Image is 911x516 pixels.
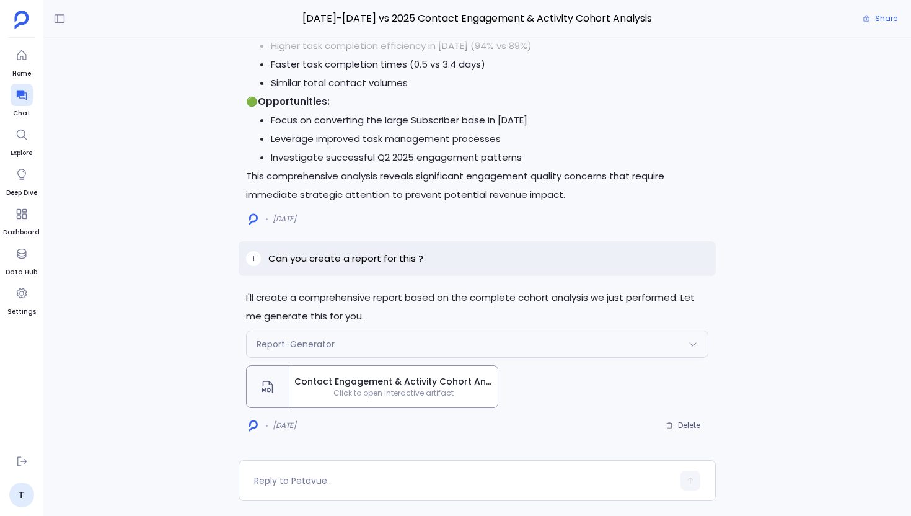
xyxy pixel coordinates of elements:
[246,92,708,111] p: 🟢
[11,84,33,118] a: Chat
[11,148,33,158] span: Explore
[271,148,708,167] li: Investigate successful Q2 2025 engagement patterns
[875,14,897,24] span: Share
[268,251,423,266] p: Can you create a report for this ?
[246,365,498,408] button: Contact Engagement & Activity Cohort Analysis Report: [DATE]-[DATE] vs 2025Click to open interact...
[257,338,335,350] span: Report-Generator
[3,228,40,238] span: Dashboard
[271,55,708,74] li: Faster task completion times (0.5 vs 3.4 days)
[7,307,36,317] span: Settings
[246,288,708,326] p: I'll create a comprehensive report based on the complete cohort analysis we just performed. Let m...
[855,10,905,27] button: Share
[7,282,36,317] a: Settings
[246,167,708,204] p: This comprehensive analysis reveals significant engagement quality concerns that require immediat...
[11,109,33,118] span: Chat
[3,203,40,238] a: Dashboard
[271,74,708,92] li: Similar total contact volumes
[271,111,708,130] li: Focus on converting the large Subscriber base in [DATE]
[9,483,34,507] a: T
[678,420,700,430] span: Delete
[249,420,258,432] img: logo
[239,11,716,27] span: [DATE]-[DATE] vs 2025 Contact Engagement & Activity Cohort Analysis
[11,123,33,158] a: Explore
[6,242,37,277] a: Data Hub
[294,375,493,388] span: Contact Engagement & Activity Cohort Analysis Report: [DATE]-[DATE] vs 2025
[273,420,296,430] span: [DATE]
[11,69,33,79] span: Home
[6,267,37,277] span: Data Hub
[289,388,498,398] span: Click to open interactive artifact
[249,213,258,225] img: logo
[258,95,330,108] strong: Opportunities:
[273,214,296,224] span: [DATE]
[6,163,37,198] a: Deep Dive
[658,416,708,435] button: Delete
[252,254,256,264] span: T
[14,11,29,29] img: petavue logo
[271,130,708,148] li: Leverage improved task management processes
[11,44,33,79] a: Home
[6,188,37,198] span: Deep Dive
